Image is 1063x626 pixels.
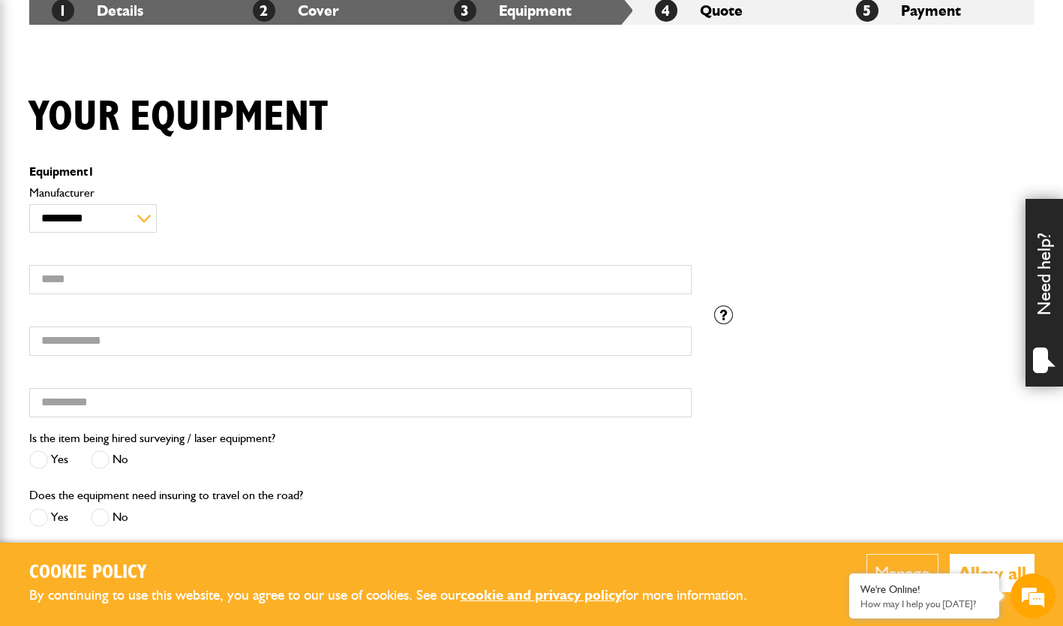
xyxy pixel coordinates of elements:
label: No [91,450,128,469]
button: Allow all [950,554,1034,592]
p: Equipment [29,166,692,178]
label: Manufacturer [29,187,692,199]
p: How may I help you today? [860,598,988,609]
div: Need help? [1025,199,1063,387]
a: 2Cover [253,2,339,20]
p: By continuing to use this website, you agree to our use of cookies. See our for more information. [29,584,772,607]
a: cookie and privacy policy [461,586,622,603]
label: Yes [29,450,68,469]
h1: Your equipment [29,92,328,143]
label: Is the item being hired surveying / laser equipment? [29,432,275,444]
span: 1 [88,164,95,179]
div: We're Online! [860,583,988,596]
label: No [91,508,128,527]
button: Manage [866,554,938,592]
label: Does the equipment need insuring to travel on the road? [29,489,303,501]
label: Yes [29,508,68,527]
a: 1Details [52,2,143,20]
h2: Cookie Policy [29,561,772,585]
